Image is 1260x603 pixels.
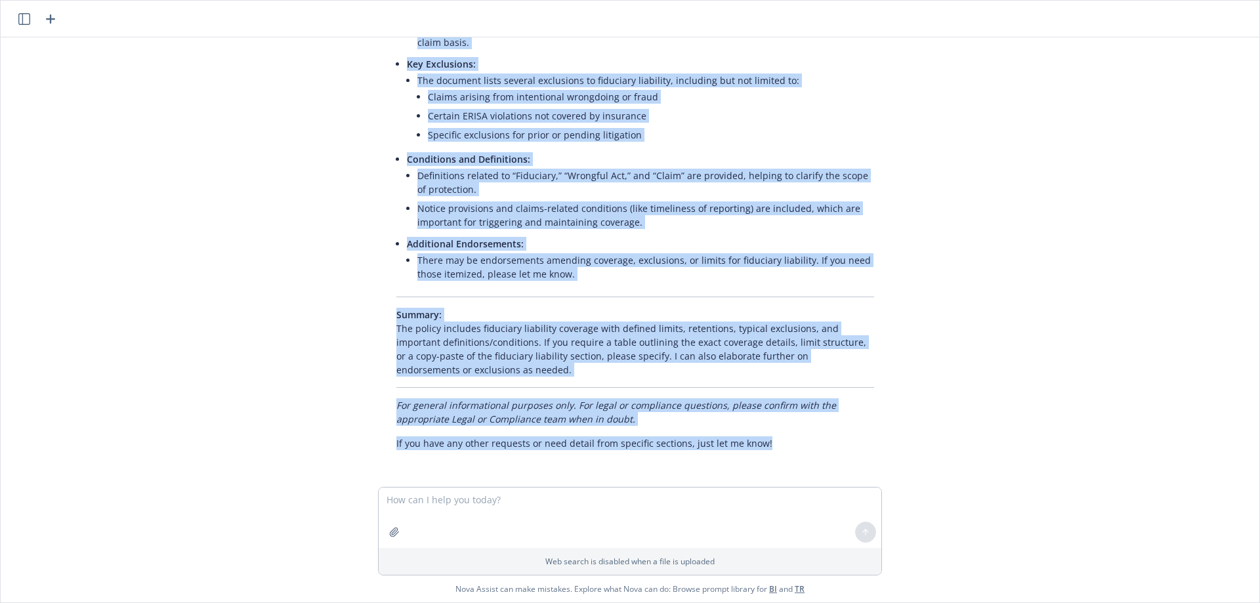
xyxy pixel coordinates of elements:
li: Notice provisions and claims-related conditions (like timeliness of reporting) are included, whic... [417,199,874,232]
li: Certain ERISA violations not covered by insurance [428,106,874,125]
a: BI [769,583,777,594]
li: Specific exclusions for prior or pending litigation [428,125,874,144]
span: Summary: [396,308,442,321]
span: Additional Endorsements: [407,238,524,250]
span: Conditions and Definitions: [407,153,530,165]
span: Nova Assist can make mistakes. Explore what Nova can do: Browse prompt library for and [455,575,805,602]
p: If you have any other requests or need detail from specific sections, just let me know! [396,436,874,450]
li: Definitions related to “Fiduciary,” “Wrongful Act,” and “Claim” are provided, helping to clarify ... [417,166,874,199]
em: For general informational purposes only. For legal or compliance questions, please confirm with t... [396,399,836,425]
p: Web search is disabled when a file is uploaded [387,556,873,567]
li: The document lists several exclusions to fiduciary liability, including but not limited to: [417,71,874,147]
li: Claims arising from intentional wrongdoing or fraud [428,87,874,106]
p: The policy includes fiduciary liability coverage with defined limits, retentions, typical exclusi... [396,308,874,377]
span: Key Exclusions: [407,58,476,70]
li: There may be endorsements amending coverage, exclusions, or limits for fiduciary liability. If yo... [417,251,874,283]
a: TR [795,583,805,594]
